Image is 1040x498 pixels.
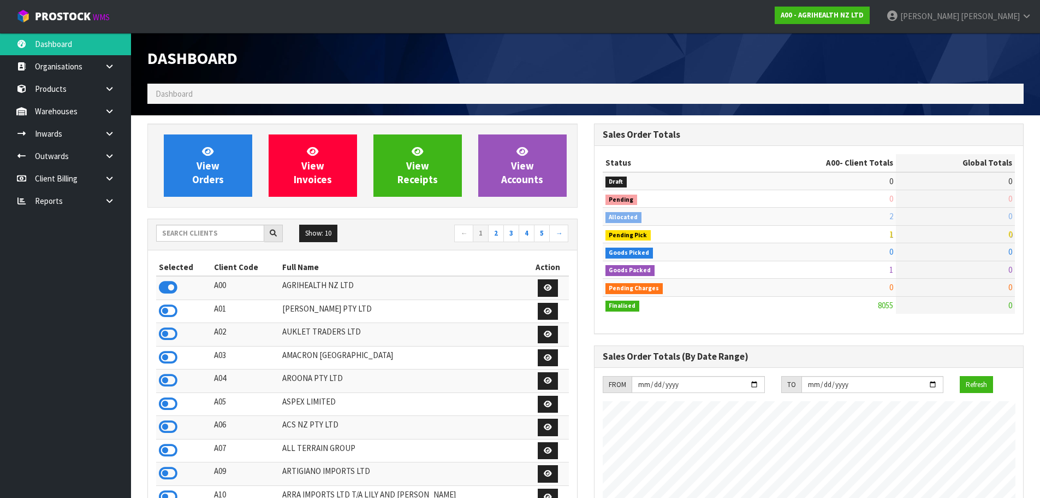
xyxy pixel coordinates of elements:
td: ACS NZ PTY LTD [280,416,527,440]
td: A07 [211,439,280,462]
span: 0 [889,282,893,292]
h3: Sales Order Totals [603,130,1015,140]
span: Draft [605,177,627,188]
th: Global Totals [896,154,1015,172]
td: [PERSON_NAME] PTY LTD [280,300,527,323]
span: 0 [1008,194,1012,204]
td: A04 [211,370,280,393]
span: 2 [889,211,893,221]
span: Dashboard [147,48,237,68]
span: Pending Pick [605,230,651,241]
td: A00 [211,276,280,300]
span: A00 [826,157,840,168]
span: View Orders [192,145,224,186]
a: 1 [473,225,489,242]
span: Goods Picked [605,248,653,259]
td: AGRIHEALTH NZ LTD [280,276,527,300]
strong: A00 - AGRIHEALTH NZ LTD [781,10,864,20]
span: Allocated [605,212,642,223]
a: A00 - AGRIHEALTH NZ LTD [775,7,870,24]
a: ViewOrders [164,134,252,197]
span: 0 [889,194,893,204]
span: ProStock [35,9,91,24]
td: AUKLET TRADERS LTD [280,323,527,347]
img: cube-alt.png [16,9,30,23]
a: ViewAccounts [478,134,567,197]
span: Pending Charges [605,283,663,294]
td: AROONA PTY LTD [280,370,527,393]
th: - Client Totals [739,154,896,172]
span: 0 [1008,176,1012,186]
div: TO [781,376,801,394]
span: 1 [889,229,893,239]
nav: Page navigation [371,225,569,244]
span: Dashboard [156,89,193,99]
a: 3 [503,225,519,242]
small: WMS [93,12,110,22]
th: Client Code [211,259,280,276]
span: 0 [1008,282,1012,292]
div: FROM [603,376,632,394]
a: 2 [488,225,504,242]
td: A02 [211,323,280,347]
a: ViewReceipts [373,134,462,197]
span: View Invoices [294,145,332,186]
th: Action [527,259,569,276]
span: View Receipts [397,145,438,186]
span: 0 [1008,229,1012,239]
a: ViewInvoices [269,134,357,197]
h3: Sales Order Totals (By Date Range) [603,351,1015,362]
span: 0 [1008,247,1012,257]
span: Pending [605,195,638,206]
span: 0 [1008,211,1012,221]
a: ← [454,225,473,242]
td: ALL TERRAIN GROUP [280,439,527,462]
td: A06 [211,416,280,440]
th: Selected [156,259,211,276]
span: View Accounts [501,145,543,186]
td: A03 [211,346,280,370]
span: 0 [889,176,893,186]
td: A01 [211,300,280,323]
td: ARTIGIANO IMPORTS LTD [280,462,527,486]
td: A05 [211,392,280,416]
span: 0 [889,247,893,257]
a: → [549,225,568,242]
a: 4 [519,225,534,242]
span: 0 [1008,300,1012,310]
span: 0 [1008,265,1012,275]
td: AMACRON [GEOGRAPHIC_DATA] [280,346,527,370]
th: Full Name [280,259,527,276]
a: 5 [534,225,550,242]
th: Status [603,154,739,172]
span: Goods Packed [605,265,655,276]
span: 8055 [878,300,893,310]
span: 1 [889,265,893,275]
td: ASPEX LIMITED [280,392,527,416]
button: Refresh [960,376,993,394]
span: [PERSON_NAME] [961,11,1020,21]
input: Search clients [156,225,264,242]
span: [PERSON_NAME] [900,11,959,21]
button: Show: 10 [299,225,337,242]
td: A09 [211,462,280,486]
span: Finalised [605,301,640,312]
